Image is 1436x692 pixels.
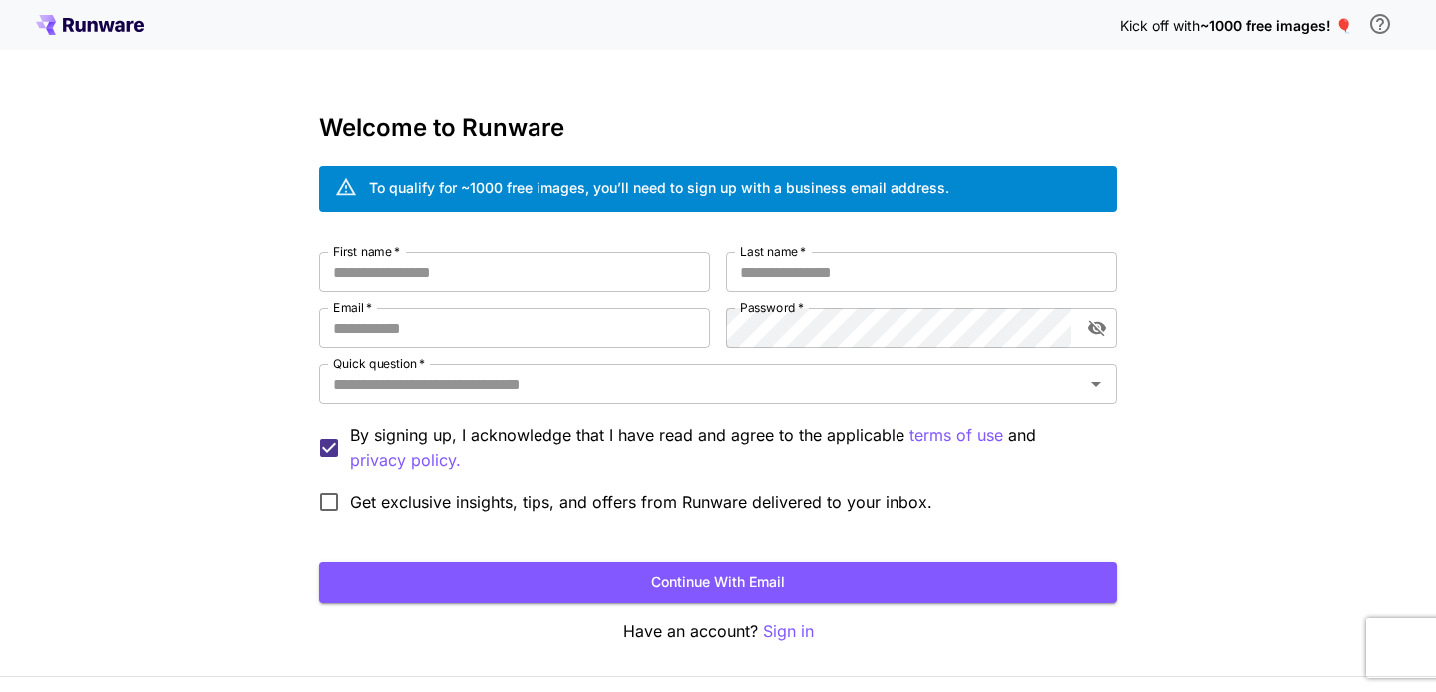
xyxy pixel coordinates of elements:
[319,114,1117,142] h3: Welcome to Runware
[333,243,400,260] label: First name
[909,423,1003,448] p: terms of use
[763,619,814,644] button: Sign in
[319,562,1117,603] button: Continue with email
[1120,17,1200,34] span: Kick off with
[350,490,932,514] span: Get exclusive insights, tips, and offers from Runware delivered to your inbox.
[740,299,804,316] label: Password
[333,299,372,316] label: Email
[319,619,1117,644] p: Have an account?
[1082,370,1110,398] button: Open
[350,423,1101,473] p: By signing up, I acknowledge that I have read and agree to the applicable and
[1079,310,1115,346] button: toggle password visibility
[1200,17,1352,34] span: ~1000 free images! 🎈
[909,423,1003,448] button: By signing up, I acknowledge that I have read and agree to the applicable and privacy policy.
[1360,4,1400,44] button: In order to qualify for free credit, you need to sign up with a business email address and click ...
[369,177,949,198] div: To qualify for ~1000 free images, you’ll need to sign up with a business email address.
[350,448,461,473] p: privacy policy.
[740,243,806,260] label: Last name
[333,355,425,372] label: Quick question
[350,448,461,473] button: By signing up, I acknowledge that I have read and agree to the applicable terms of use and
